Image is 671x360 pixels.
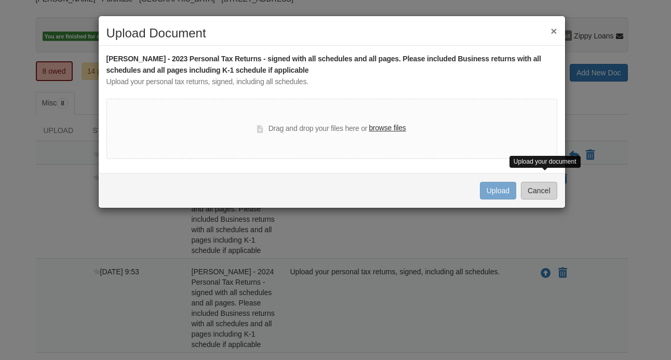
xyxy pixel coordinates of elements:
[106,54,557,76] div: [PERSON_NAME] - 2023 Personal Tax Returns - signed with all schedules and all pages. Please inclu...
[480,182,516,199] button: Upload
[257,123,406,135] div: Drag and drop your files here or
[509,156,581,168] div: Upload your document
[106,26,557,40] h2: Upload Document
[551,25,557,36] button: ×
[369,123,406,134] label: browse files
[521,182,557,199] button: Cancel
[106,76,557,88] div: Upload your personal tax returns, signed, including all schedules.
